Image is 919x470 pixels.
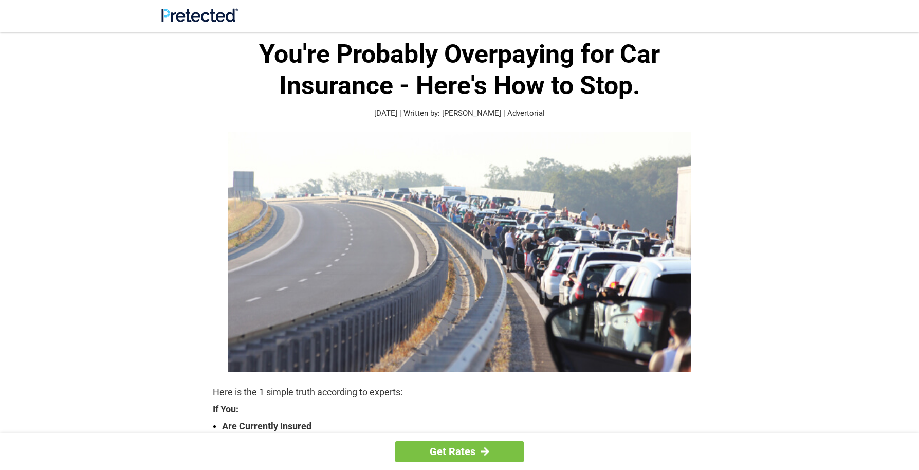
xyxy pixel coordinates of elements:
strong: Are Currently Insured [222,419,706,433]
img: Site Logo [161,8,238,22]
p: [DATE] | Written by: [PERSON_NAME] | Advertorial [213,107,706,119]
p: Here is the 1 simple truth according to experts: [213,385,706,400]
a: Get Rates [395,441,524,462]
strong: If You: [213,405,706,414]
h1: You're Probably Overpaying for Car Insurance - Here's How to Stop. [213,39,706,101]
a: Site Logo [161,14,238,24]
